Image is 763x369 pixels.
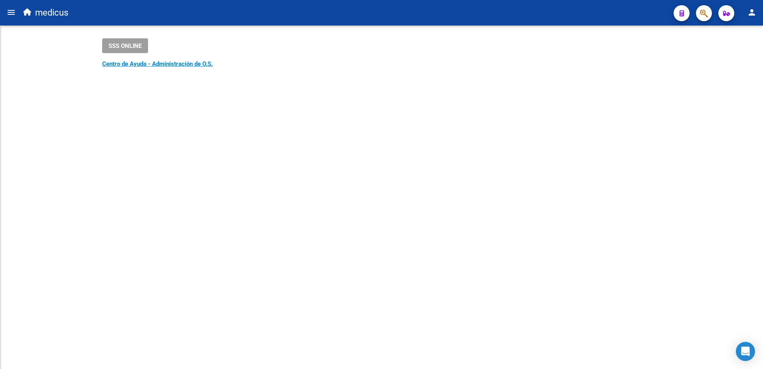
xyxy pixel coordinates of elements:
[102,38,148,53] button: SSS ONLINE
[35,4,68,22] span: medicus
[102,60,213,67] a: Centro de Ayuda - Administración de O.S.
[6,8,16,17] mat-icon: menu
[747,8,757,17] mat-icon: person
[109,42,142,50] span: SSS ONLINE
[736,342,755,361] div: Open Intercom Messenger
